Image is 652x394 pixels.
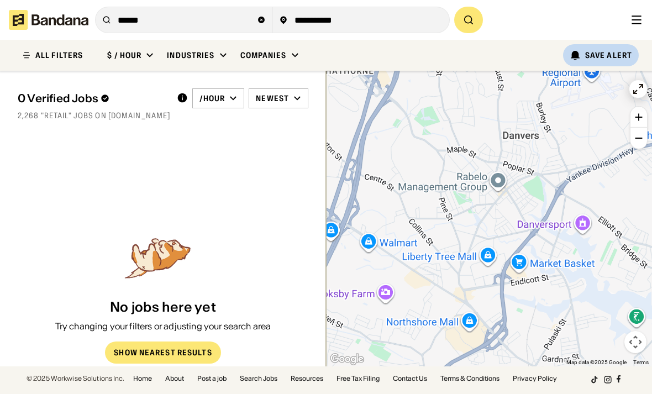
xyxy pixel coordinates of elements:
button: Map camera controls [624,331,646,353]
a: Search Jobs [240,375,277,382]
a: About [165,375,184,382]
div: Industries [167,50,214,60]
div: ALL FILTERS [35,51,83,59]
a: Terms & Conditions [440,375,499,382]
div: Show Nearest Results [114,349,212,356]
div: $ / hour [107,50,141,60]
a: Home [133,375,152,382]
div: 2,268 "Retail" jobs on [DOMAIN_NAME] [18,111,308,120]
div: /hour [199,93,225,103]
div: 0 Verified Jobs [18,92,168,105]
a: Resources [291,375,323,382]
a: Post a job [197,375,227,382]
a: Privacy Policy [513,375,557,382]
div: Companies [240,50,287,60]
div: © 2025 Workwise Solutions Inc. [27,375,124,382]
div: No jobs here yet [110,300,216,316]
div: Try changing your filters or adjusting your search area [55,320,271,332]
div: Save Alert [585,50,632,60]
a: Terms (opens in new tab) [633,359,649,365]
div: grid [18,127,308,233]
div: Newest [256,93,289,103]
span: Map data ©2025 Google [566,359,627,365]
img: Google [329,352,365,366]
a: Open this area in Google Maps (opens a new window) [329,352,365,366]
a: Contact Us [393,375,427,382]
img: Bandana logotype [9,10,88,30]
a: Free Tax Filing [336,375,380,382]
